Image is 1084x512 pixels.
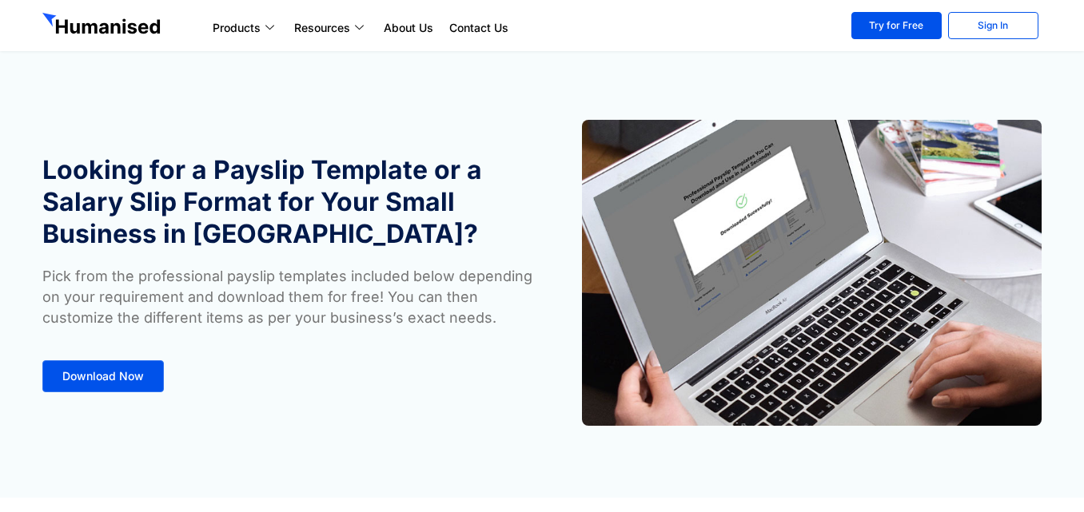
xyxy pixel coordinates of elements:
[948,12,1038,39] a: Sign In
[851,12,942,39] a: Try for Free
[42,266,534,328] p: Pick from the professional payslip templates included below depending on your requirement and dow...
[62,371,144,382] span: Download Now
[42,360,164,392] a: Download Now
[286,18,376,38] a: Resources
[376,18,441,38] a: About Us
[441,18,516,38] a: Contact Us
[42,13,164,38] img: GetHumanised Logo
[42,154,534,250] h1: Looking for a Payslip Template or a Salary Slip Format for Your Small Business in [GEOGRAPHIC_DATA]?
[205,18,286,38] a: Products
